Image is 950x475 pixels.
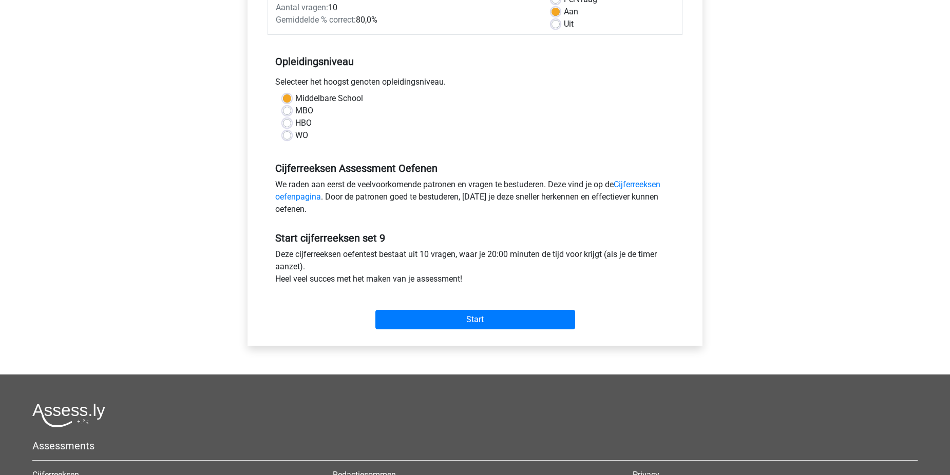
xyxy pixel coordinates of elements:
[276,15,356,25] span: Gemiddelde % correct:
[268,2,544,14] div: 10
[275,162,675,174] h5: Cijferreeksen Assessment Oefenen
[32,403,105,427] img: Assessly logo
[32,440,918,452] h5: Assessments
[268,248,682,289] div: Deze cijferreeksen oefentest bestaat uit 10 vragen, waar je 20:00 minuten de tijd voor krijgt (al...
[268,14,544,26] div: 80,0%
[275,51,675,72] h5: Opleidingsniveau
[295,105,313,117] label: MBO
[268,76,682,92] div: Selecteer het hoogst genoten opleidingsniveau.
[564,6,578,18] label: Aan
[375,310,575,329] input: Start
[295,117,312,129] label: HBO
[268,179,682,220] div: We raden aan eerst de veelvoorkomende patronen en vragen te bestuderen. Deze vind je op de . Door...
[275,232,675,244] h5: Start cijferreeksen set 9
[276,3,328,12] span: Aantal vragen:
[295,129,308,142] label: WO
[564,18,574,30] label: Uit
[295,92,363,105] label: Middelbare School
